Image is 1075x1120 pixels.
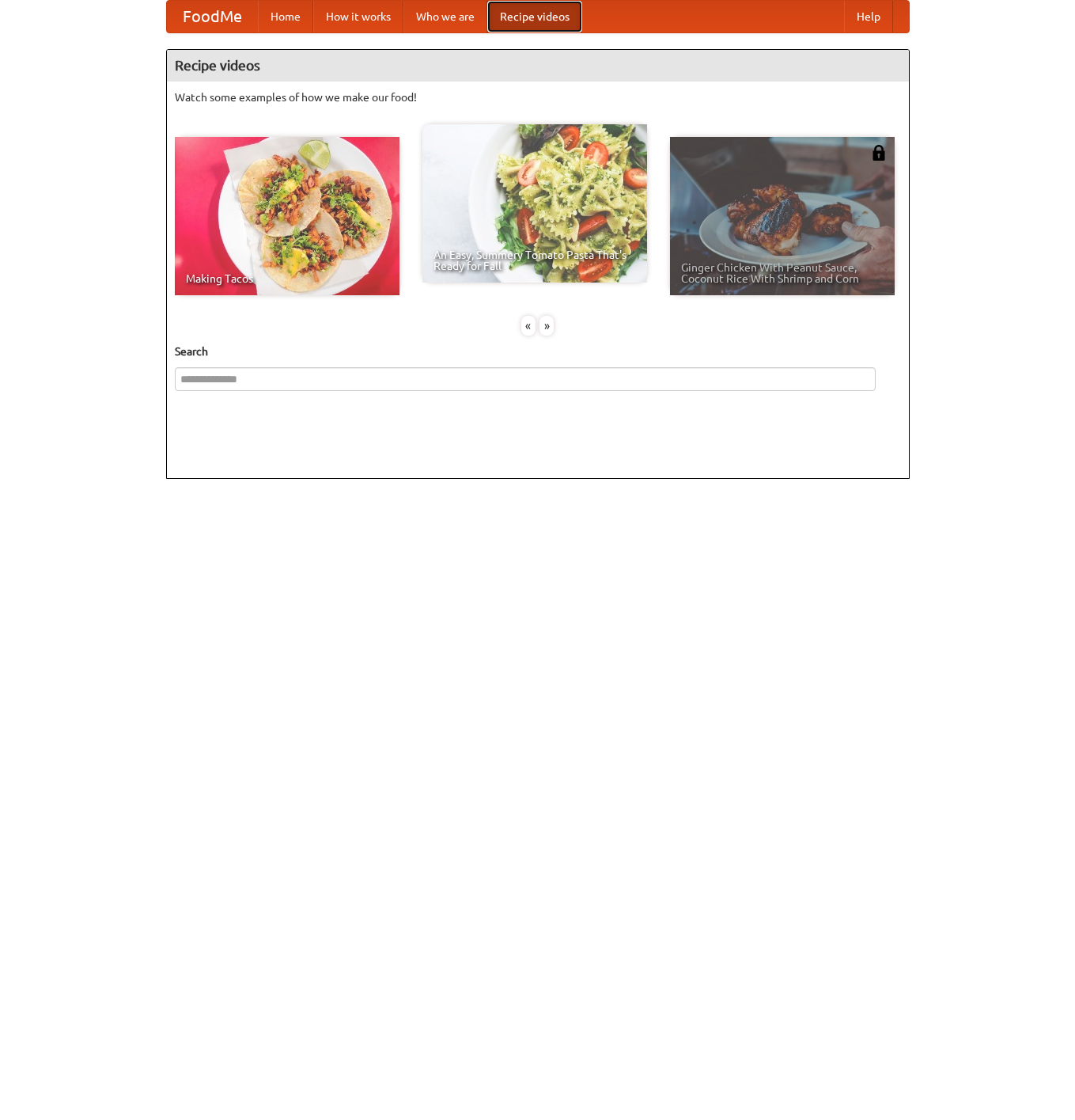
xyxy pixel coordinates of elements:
a: Help [844,1,893,32]
img: 483408.png [871,145,887,161]
span: Making Tacos [186,273,388,284]
a: How it works [313,1,403,32]
a: An Easy, Summery Tomato Pasta That's Ready for Fall [422,124,647,283]
div: « [521,316,536,336]
a: Home [258,1,313,32]
div: » [539,316,554,336]
h4: Recipe videos [167,50,909,82]
a: Who we are [403,1,487,32]
a: FoodMe [167,1,258,32]
a: Recipe videos [487,1,582,32]
h5: Search [175,344,901,359]
span: An Easy, Summery Tomato Pasta That's Ready for Fall [433,249,636,271]
a: Making Tacos [175,137,399,295]
p: Watch some examples of how we make our food! [175,89,901,105]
